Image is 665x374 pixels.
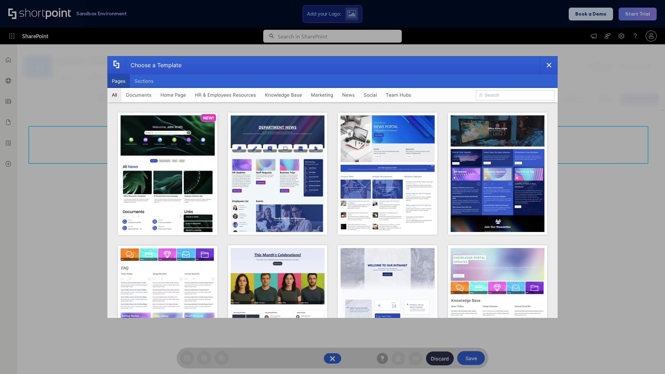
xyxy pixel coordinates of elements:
[359,88,381,102] button: Social
[307,88,338,102] button: Marketing
[125,56,181,74] div: Choose a Template
[260,88,307,102] button: Knowledge Base
[156,88,190,102] button: Home Page
[190,88,260,102] button: HR & Employees Resources
[476,90,555,100] input: Search
[630,341,665,374] iframe: Chat Widget
[130,74,158,88] button: Sections
[203,115,214,121] p: NEW!
[107,88,122,102] button: All
[381,88,416,102] button: Team Hubs
[122,88,156,102] button: Documents
[107,74,130,88] button: Pages
[107,56,558,318] div: template selector
[338,88,359,102] button: News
